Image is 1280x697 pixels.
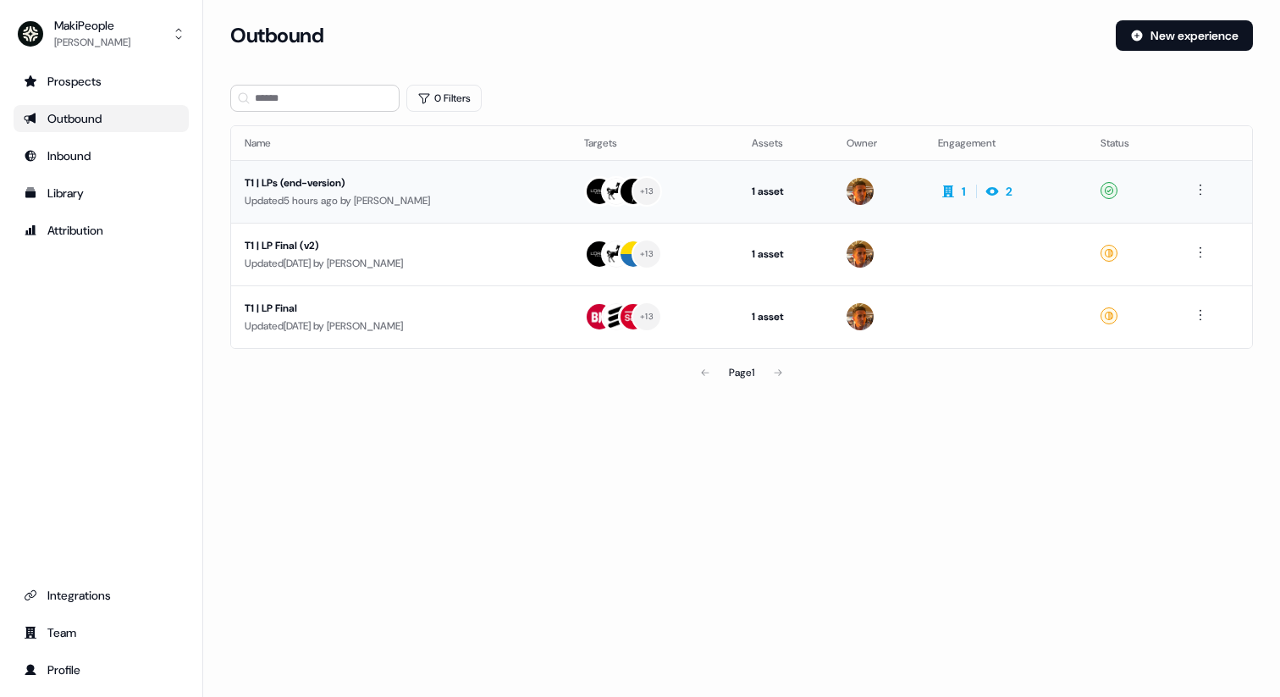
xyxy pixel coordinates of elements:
[245,300,557,317] div: T1 | LP Final
[24,222,179,239] div: Attribution
[1116,20,1253,51] button: New experience
[14,656,189,683] a: Go to profile
[14,105,189,132] a: Go to outbound experience
[14,142,189,169] a: Go to Inbound
[54,34,130,51] div: [PERSON_NAME]
[14,14,189,54] button: MakiPeople[PERSON_NAME]
[231,126,571,160] th: Name
[571,126,738,160] th: Targets
[1087,126,1176,160] th: Status
[729,364,754,381] div: Page 1
[640,246,654,262] div: + 13
[24,147,179,164] div: Inbound
[24,624,179,641] div: Team
[245,255,557,272] div: Updated [DATE] by [PERSON_NAME]
[245,174,557,191] div: T1 | LPs (end-version)
[24,110,179,127] div: Outbound
[738,126,833,160] th: Assets
[54,17,130,34] div: MakiPeople
[24,661,179,678] div: Profile
[640,309,654,324] div: + 13
[14,217,189,244] a: Go to attribution
[14,68,189,95] a: Go to prospects
[962,183,966,200] div: 1
[245,237,557,254] div: T1 | LP Final (v2)
[406,85,482,112] button: 0 Filters
[1006,183,1012,200] div: 2
[230,23,323,48] h3: Outbound
[24,73,179,90] div: Prospects
[752,246,819,263] div: 1 asset
[245,318,557,335] div: Updated [DATE] by [PERSON_NAME]
[924,126,1087,160] th: Engagement
[752,183,819,200] div: 1 asset
[14,582,189,609] a: Go to integrations
[640,184,654,199] div: + 13
[847,178,874,205] img: Vincent
[847,241,874,268] img: Vincent
[245,192,557,209] div: Updated 5 hours ago by [PERSON_NAME]
[24,185,179,202] div: Library
[833,126,925,160] th: Owner
[14,619,189,646] a: Go to team
[847,303,874,330] img: Vincent
[752,308,819,325] div: 1 asset
[24,587,179,604] div: Integrations
[14,180,189,207] a: Go to templates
